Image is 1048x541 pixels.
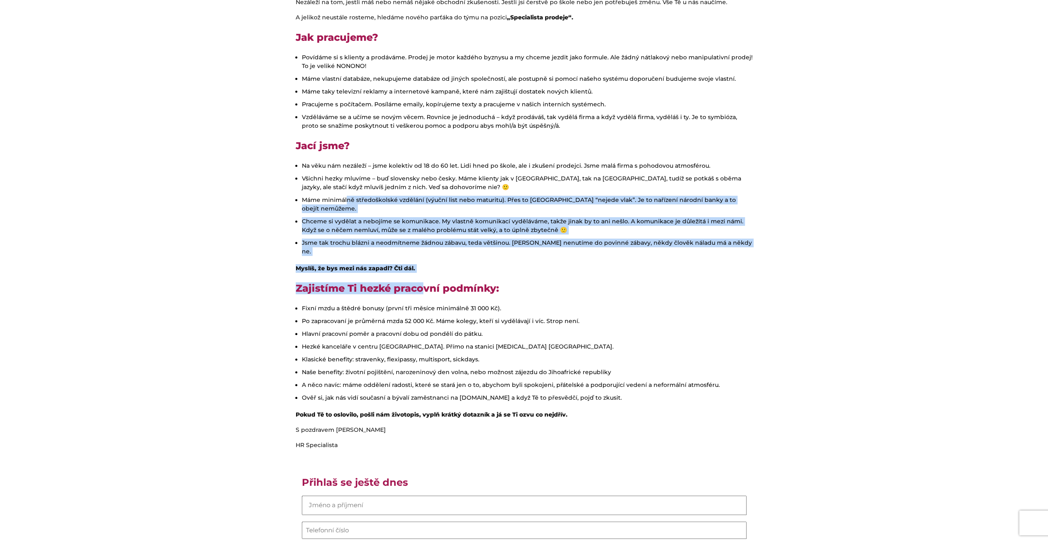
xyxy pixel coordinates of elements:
h4: Přihlaš se ještě dnes [302,476,747,496]
strong: Jací jsme? [296,140,350,152]
p: HR Specialista [296,441,753,450]
li: Máme taky televizní reklamy a internetové kampaně, které nám zajištují dostatek nových klientů. [302,87,753,96]
li: Ověř si, jak nás vidí současní a bývalí zaměstnanci na [DOMAIN_NAME] a když Tě to přesvědčí, pojď... [302,393,753,402]
li: Máme minimálně středoškolské vzdělání (výuční list nebo maturitu). Přes to [GEOGRAPHIC_DATA] “nej... [302,196,753,213]
strong: „Specialista prodeje“. [507,14,573,21]
strong: Pokud Tě to oslovilo, pošli nám životopis, vyplň krátký dotazník a já se Ti ozvu co nejdřív. [296,411,567,418]
li: Po zapracovaní je průměrná mzda 52 000 Kč. Máme kolegy, kteří si vydělávají i víc. Strop není. [302,317,753,326]
strong: Jak pracujeme? [296,31,378,43]
li: Pracujeme s počítačem. Posíláme emaily, kopírujeme texty a pracujeme v našich interních systémech. [302,100,753,109]
li: Chceme si vydělat a nebojíme se komunikace. My vlastně komunikací vyděláváme, takže jinak by to a... [302,217,753,234]
p: A jelikož neustále rosteme, hledáme nového parťáka do týmu na pozici [296,13,753,22]
li: Klasické benefity: stravenky, flexipassy, multisport, sickdays. [302,355,753,364]
li: Všichni hezky mluvíme – buď slovensky nebo česky. Máme klienty jak v [GEOGRAPHIC_DATA], tak na [G... [302,174,753,192]
li: Naše benefity: životní pojištění, narozeninový den volna, nebo možnost zájezdu do Jihoafrické rep... [302,368,753,377]
li: Máme vlastní databáze, nekupujeme databáze od jiných společností, ale postupně si pomocí našeho s... [302,75,753,83]
li: Povídáme si s klienty a prodáváme. Prodej je motor každého byznysu a my chceme jezdit jako formul... [302,53,753,70]
li: A něco navíc: máme oddělení radosti, které se stará jen o to, abychom byli spokojeni, přátelské a... [302,381,753,389]
li: Na věku nám nezáleží – jsme kolektiv od 18 do 60 let. Lidi hned po škole, ale i zkušení prodejci.... [302,162,753,170]
strong: Zajistíme Ti hezké pracovní podmínky: [296,282,499,294]
li: Fixní mzdu a štědré bonusy (první tři měsíce minimálně 31 000 Kč). [302,304,753,313]
li: Vzděláváme se a učíme se novým věcem. Rovnice je jednoduchá – když prodáváš, tak vydělá firma a k... [302,113,753,130]
li: Jsme tak trochu blázni a neodmítneme žádnou zábavu, teda většinou. [PERSON_NAME] nenutíme do povi... [302,239,753,256]
p: S pozdravem [PERSON_NAME] [296,426,753,434]
input: Jméno a příjmení [302,496,747,515]
strong: Myslíš, že bys mezi nás zapadl? Čti dál. [296,265,415,272]
li: Hlavní pracovní poměr a pracovní dobu od pondělí do pátku. [302,330,753,338]
input: Telefonní číslo [302,522,747,539]
li: Hezké kanceláře v centru [GEOGRAPHIC_DATA]. Přímo na stanici [MEDICAL_DATA] [GEOGRAPHIC_DATA]. [302,342,753,351]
